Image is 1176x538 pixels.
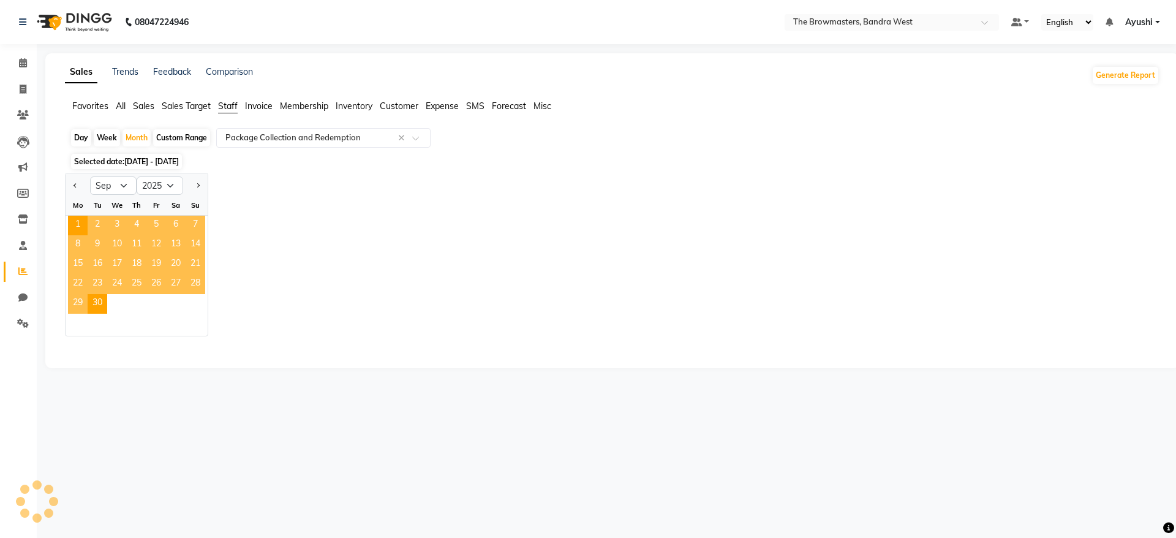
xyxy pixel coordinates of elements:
[166,255,186,275] span: 20
[68,255,88,275] span: 15
[533,100,551,112] span: Misc
[146,216,166,235] span: 5
[146,195,166,215] div: Fr
[127,235,146,255] div: Thursday, September 11, 2025
[186,255,205,275] div: Sunday, September 21, 2025
[107,275,127,294] div: Wednesday, September 24, 2025
[127,195,146,215] div: Th
[206,66,253,77] a: Comparison
[68,235,88,255] div: Monday, September 8, 2025
[94,129,120,146] div: Week
[88,216,107,235] div: Tuesday, September 2, 2025
[127,275,146,294] div: Thursday, September 25, 2025
[466,100,484,112] span: SMS
[166,255,186,275] div: Saturday, September 20, 2025
[31,5,115,39] img: logo
[492,100,526,112] span: Forecast
[88,255,107,275] div: Tuesday, September 16, 2025
[166,195,186,215] div: Sa
[336,100,372,112] span: Inventory
[146,275,166,294] div: Friday, September 26, 2025
[153,66,191,77] a: Feedback
[68,216,88,235] span: 1
[116,100,126,112] span: All
[107,235,127,255] div: Wednesday, September 10, 2025
[380,100,418,112] span: Customer
[68,235,88,255] span: 8
[186,275,205,294] span: 28
[1093,67,1158,84] button: Generate Report
[146,255,166,275] span: 19
[127,275,146,294] span: 25
[186,216,205,235] span: 7
[186,275,205,294] div: Sunday, September 28, 2025
[146,255,166,275] div: Friday, September 19, 2025
[88,255,107,275] span: 16
[127,255,146,275] span: 18
[186,235,205,255] span: 14
[107,216,127,235] span: 3
[72,100,108,112] span: Favorites
[166,235,186,255] div: Saturday, September 13, 2025
[166,216,186,235] span: 6
[127,216,146,235] span: 4
[186,255,205,275] span: 21
[88,294,107,314] span: 30
[398,132,409,145] span: Clear all
[166,275,186,294] span: 27
[426,100,459,112] span: Expense
[88,235,107,255] span: 9
[107,216,127,235] div: Wednesday, September 3, 2025
[107,275,127,294] span: 24
[107,235,127,255] span: 10
[68,294,88,314] span: 29
[68,275,88,294] span: 22
[88,275,107,294] div: Tuesday, September 23, 2025
[71,129,91,146] div: Day
[123,129,151,146] div: Month
[112,66,138,77] a: Trends
[127,216,146,235] div: Thursday, September 4, 2025
[245,100,273,112] span: Invoice
[71,154,182,169] span: Selected date:
[133,100,154,112] span: Sales
[88,216,107,235] span: 2
[65,61,97,83] a: Sales
[162,100,211,112] span: Sales Target
[127,235,146,255] span: 11
[90,176,137,195] select: Select month
[218,100,238,112] span: Staff
[137,176,183,195] select: Select year
[70,176,80,195] button: Previous month
[88,294,107,314] div: Tuesday, September 30, 2025
[146,275,166,294] span: 26
[186,216,205,235] div: Sunday, September 7, 2025
[186,235,205,255] div: Sunday, September 14, 2025
[107,255,127,275] span: 17
[68,294,88,314] div: Monday, September 29, 2025
[68,255,88,275] div: Monday, September 15, 2025
[88,235,107,255] div: Tuesday, September 9, 2025
[166,275,186,294] div: Saturday, September 27, 2025
[68,275,88,294] div: Monday, September 22, 2025
[186,195,205,215] div: Su
[153,129,210,146] div: Custom Range
[146,235,166,255] span: 12
[146,216,166,235] div: Friday, September 5, 2025
[68,216,88,235] div: Monday, September 1, 2025
[107,255,127,275] div: Wednesday, September 17, 2025
[166,235,186,255] span: 13
[127,255,146,275] div: Thursday, September 18, 2025
[135,5,189,39] b: 08047224946
[166,216,186,235] div: Saturday, September 6, 2025
[1125,16,1153,29] span: Ayushi
[68,195,88,215] div: Mo
[88,275,107,294] span: 23
[107,195,127,215] div: We
[280,100,328,112] span: Membership
[193,176,203,195] button: Next month
[124,157,179,166] span: [DATE] - [DATE]
[88,195,107,215] div: Tu
[146,235,166,255] div: Friday, September 12, 2025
